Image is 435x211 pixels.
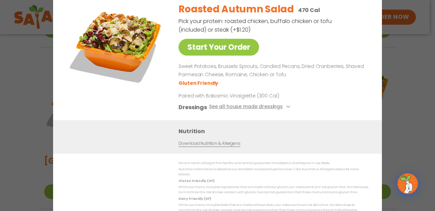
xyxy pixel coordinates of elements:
h3: Dressings [178,103,207,112]
p: We are not an allergen free facility and cannot guarantee the absence of allergens in our foods. [178,161,368,166]
p: Sweet Potatoes, Brussels Sprouts, Candied Pecans, Dried Cranberries, Shaved Parmesan Cheese, Roma... [178,62,365,79]
strong: Dairy Friendly (DF) [178,197,211,201]
strong: Gluten Friendly (GF) [178,179,214,183]
h3: Nutrition [178,127,372,136]
button: See all house made dressings [209,103,292,112]
p: While our menu includes ingredients that are made without gluten, our restaurants are not gluten ... [178,185,368,195]
p: Pick your protein: roasted chicken, buffalo chicken or tofu (included) or steak (+$1.20) [178,17,333,34]
img: wpChatIcon [398,174,417,193]
a: Start Your Order [178,39,259,56]
p: Paired with Balsamic Vinaigrette (300 Cal) [178,92,305,99]
a: Download Nutrition & Allergens [178,140,240,147]
p: Nutrition information is based on our standard recipes and portion sizes. Click Nutrition & Aller... [178,167,368,177]
h2: Roasted Autumn Salad [178,2,294,16]
p: 470 Cal [298,6,320,14]
li: Gluten Friendly [178,80,219,87]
